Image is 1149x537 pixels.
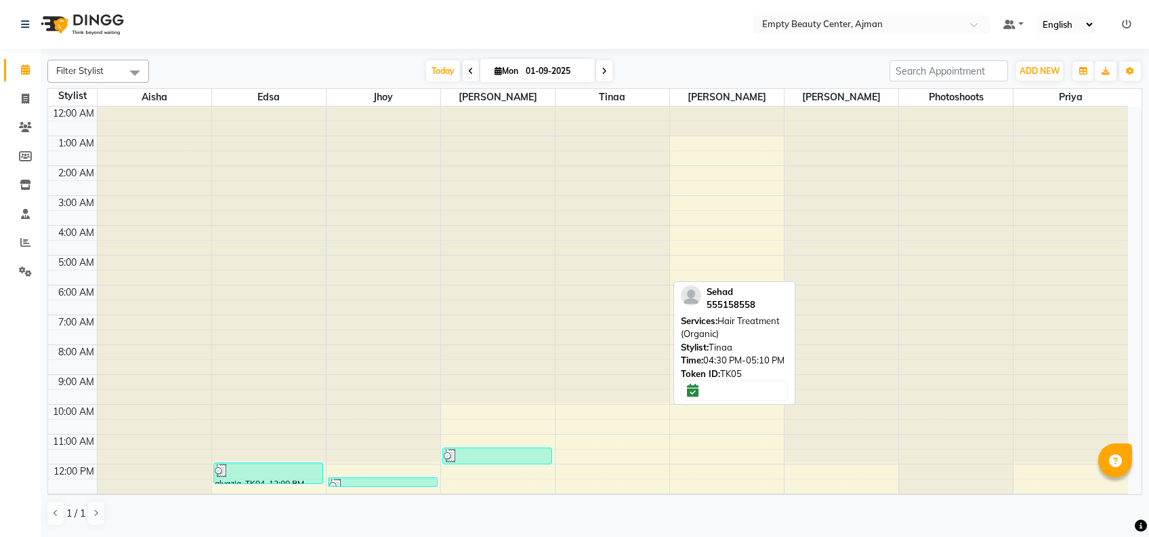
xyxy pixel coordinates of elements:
[426,60,460,81] span: Today
[890,60,1008,81] input: Search Appointment
[785,89,898,106] span: [PERSON_NAME]
[56,315,97,330] div: 7:00 AM
[681,315,780,340] span: Hair Treatment (Organic)
[50,106,97,121] div: 12:00 AM
[1092,483,1135,523] iframe: chat widget
[212,89,326,106] span: Edsa
[35,5,127,43] img: logo
[56,256,97,270] div: 5:00 AM
[50,405,97,419] div: 10:00 AM
[441,89,555,106] span: [PERSON_NAME]
[50,435,97,449] div: 11:00 AM
[56,226,97,240] div: 4:00 AM
[56,375,97,389] div: 9:00 AM
[329,478,437,486] div: fatima, TK03, 12:30 PM-12:50 PM, Cut and File
[1014,89,1128,106] span: Priya
[681,354,788,367] div: 04:30 PM-05:10 PM
[66,506,85,521] span: 1 / 1
[707,298,755,312] div: 555158558
[1020,66,1060,76] span: ADD NEW
[556,89,669,106] span: Tinaa
[670,89,784,106] span: [PERSON_NAME]
[681,368,720,379] span: Token ID:
[681,315,717,326] span: Services:
[56,166,97,180] div: 2:00 AM
[327,89,440,106] span: jhoy
[681,342,709,353] span: Stylist:
[491,66,522,76] span: Mon
[56,136,97,151] div: 1:00 AM
[214,463,322,483] div: alyazia, TK04, 12:00 PM-12:45 PM, Manicure w/ Normal Color
[681,341,788,355] div: Tinaa
[681,285,701,306] img: profile
[98,89,211,106] span: Aisha
[56,494,97,509] div: 1:00 PM
[56,65,104,76] span: Filter Stylist
[51,464,97,479] div: 12:00 PM
[48,89,97,103] div: Stylist
[1016,62,1063,81] button: ADD NEW
[443,448,551,464] div: shouq, TK01, 11:30 AM-12:05 PM, [GEOGRAPHIC_DATA]
[899,89,1013,106] span: Photoshoots
[56,345,97,359] div: 8:00 AM
[56,196,97,210] div: 3:00 AM
[56,285,97,300] div: 6:00 AM
[522,61,589,81] input: 2025-09-01
[681,355,703,365] span: Time:
[681,367,788,381] div: TK05
[707,286,733,297] span: Sehad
